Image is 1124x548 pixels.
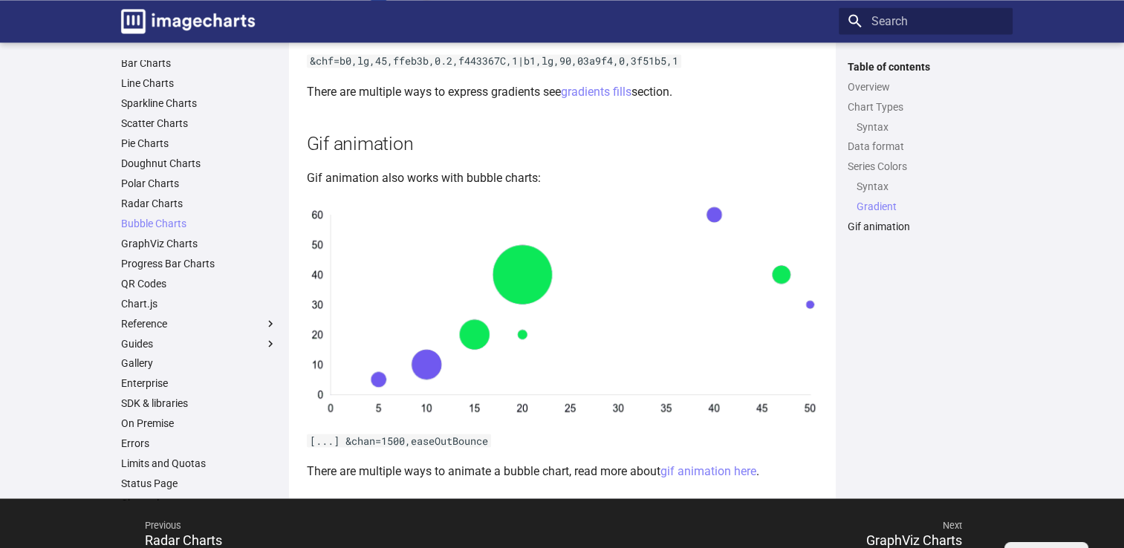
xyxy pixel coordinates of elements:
a: Sparkline Charts [121,97,277,110]
a: Radar Charts [121,197,277,210]
span: Next [562,507,977,543]
a: On Premise [121,417,277,430]
nav: Chart Types [848,120,1004,134]
a: QR Codes [121,277,277,290]
a: Pie Charts [121,137,277,150]
a: Image-Charts documentation [115,3,261,39]
a: Errors [121,437,277,450]
a: Syntax [857,180,1004,193]
a: Overview [848,80,1004,94]
a: Line Charts [121,76,277,90]
a: Scatter Charts [121,117,277,130]
a: Changelog [121,497,277,510]
a: GraphViz Charts [121,237,277,250]
span: GraphViz Charts [866,532,962,547]
span: Previous [130,507,545,543]
a: Syntax [857,120,1004,134]
nav: Table of contents [839,60,1013,234]
a: gif animation here [660,463,756,477]
a: Status Page [121,477,277,490]
code: [...] &chan=1500,easeOutBounce [307,434,491,447]
a: Polar Charts [121,177,277,190]
p: There are multiple ways to express gradients see section. [307,82,818,102]
nav: Series Colors [848,180,1004,213]
span: Radar Charts [145,532,222,547]
a: Progress Bar Charts [121,257,277,270]
a: Limits and Quotas [121,457,277,470]
p: There are multiple ways to animate a bubble chart, read more about . [307,461,818,480]
label: Reference [121,317,277,330]
h2: Gif animation [307,131,818,157]
img: animated bubble chart [307,200,818,419]
label: Guides [121,337,277,350]
a: Gif animation [848,220,1004,233]
a: Bar Charts [121,56,277,70]
a: Gallery [121,356,277,370]
label: Table of contents [839,60,1013,74]
a: Series Colors [848,160,1004,173]
a: Chart Types [848,100,1004,114]
input: Search [839,7,1013,34]
a: Chart.js [121,297,277,310]
p: Gif animation also works with bubble charts: [307,169,818,188]
img: logo [121,9,255,33]
a: Enterprise [121,376,277,390]
code: &chf=b0,lg,45,ffeb3b,0.2,f443367C,1|b1,lg,90,03a9f4,0,3f51b5,1 [307,54,681,68]
a: gradients fills [561,85,631,99]
a: Bubble Charts [121,217,277,230]
a: Doughnut Charts [121,157,277,170]
a: Data format [848,140,1004,153]
a: SDK & libraries [121,397,277,410]
a: Gradient [857,200,1004,213]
